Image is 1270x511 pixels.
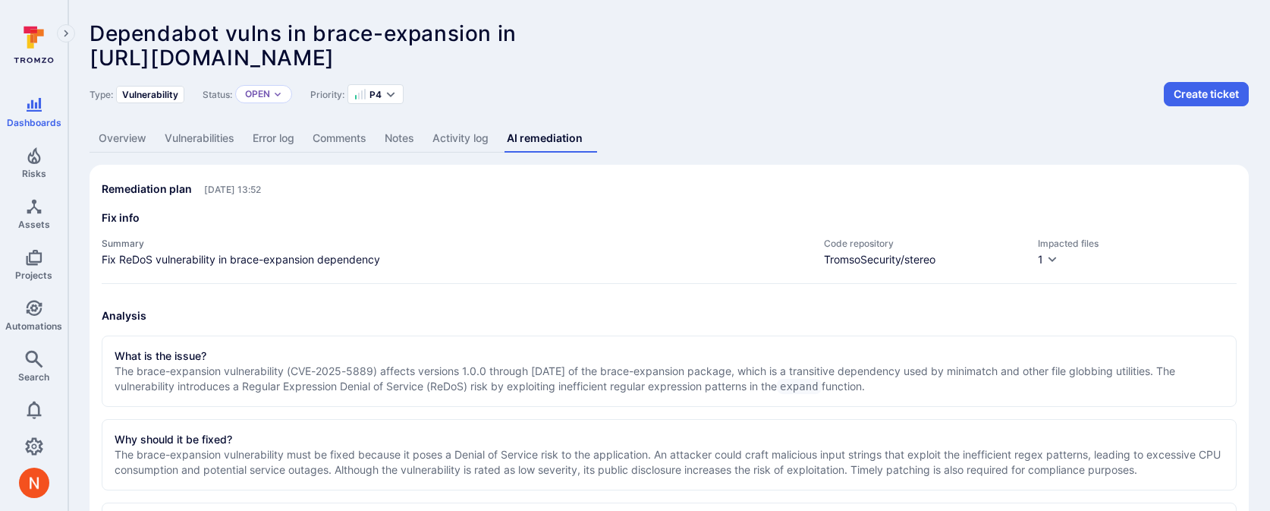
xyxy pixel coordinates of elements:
[18,371,49,383] span: Search
[116,86,184,103] div: Vulnerability
[57,24,75,43] button: Expand navigation menu
[245,88,270,100] button: Open
[1038,238,1237,249] span: Impacted files
[303,125,376,153] a: Comments
[90,45,335,71] span: [URL][DOMAIN_NAME]
[156,125,244,153] a: Vulnerabilities
[310,89,344,100] span: Priority:
[90,125,1249,153] div: Alert tabs
[273,90,282,99] button: Expand dropdown
[369,89,382,100] span: P4
[115,447,1224,478] p: The brace-expansion vulnerability must be fixed because it poses a Denial of Service risk to the ...
[498,125,592,153] a: AI remediation
[115,432,232,447] h2: Why should it be fixed?
[7,117,61,128] span: Dashboards
[22,168,46,179] span: Risks
[90,89,113,100] span: Type:
[203,89,232,100] span: Status:
[824,238,1023,249] span: Code repository
[102,308,1237,323] h3: Analysis
[824,252,1023,267] span: TromsoSecurity/stereo
[90,125,156,153] a: Overview
[102,210,1237,226] h3: Fix info
[354,88,382,100] button: P4
[1038,252,1043,267] div: 1
[102,238,809,249] h4: Summary
[5,320,62,332] span: Automations
[385,88,397,100] button: Expand dropdown
[90,21,517,46] span: Dependabot vulns in brace-expansion in
[204,184,261,195] span: Only visible to Tromzo users
[102,181,192,197] h2: Remediation plan
[376,125,423,153] a: Notes
[1164,82,1249,106] button: Create ticket
[1038,252,1058,268] button: 1
[18,219,50,230] span: Assets
[19,468,49,498] img: ACg8ocIprwjrgDQnDsNSk9Ghn5p5-B8DpAKWoJ5Gi9syOE4K59tr4Q=s96-c
[115,364,1224,394] p: The brace-expansion vulnerability (CVE-2025-5889) affects versions 1.0.0 through [DATE] of the br...
[19,468,49,498] div: Neeren Patki
[244,125,303,153] a: Error log
[61,27,71,40] i: Expand navigation menu
[777,379,822,394] code: expand
[102,252,809,267] span: Fix ReDoS vulnerability in brace-expansion dependency
[15,270,52,281] span: Projects
[115,349,206,364] h2: What is the issue?
[423,125,498,153] a: Activity log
